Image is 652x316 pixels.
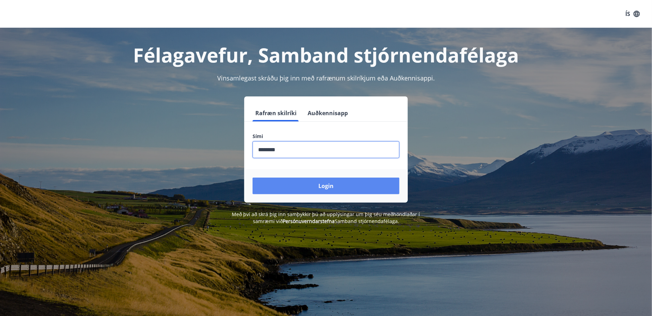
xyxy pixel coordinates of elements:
[217,74,435,82] span: Vinsamlegast skráðu þig inn með rafrænum skilríkjum eða Auðkennisappi.
[622,8,644,20] button: ÍS
[253,105,299,121] button: Rafræn skilríki
[232,211,420,224] span: Með því að skrá þig inn samþykkir þú að upplýsingar um þig séu meðhöndlaðar í samræmi við Samband...
[253,133,399,140] label: Sími
[85,42,567,68] h1: Félagavefur, Samband stjórnendafélaga
[253,178,399,194] button: Login
[283,218,335,224] a: Persónuverndarstefna
[305,105,351,121] button: Auðkennisapp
